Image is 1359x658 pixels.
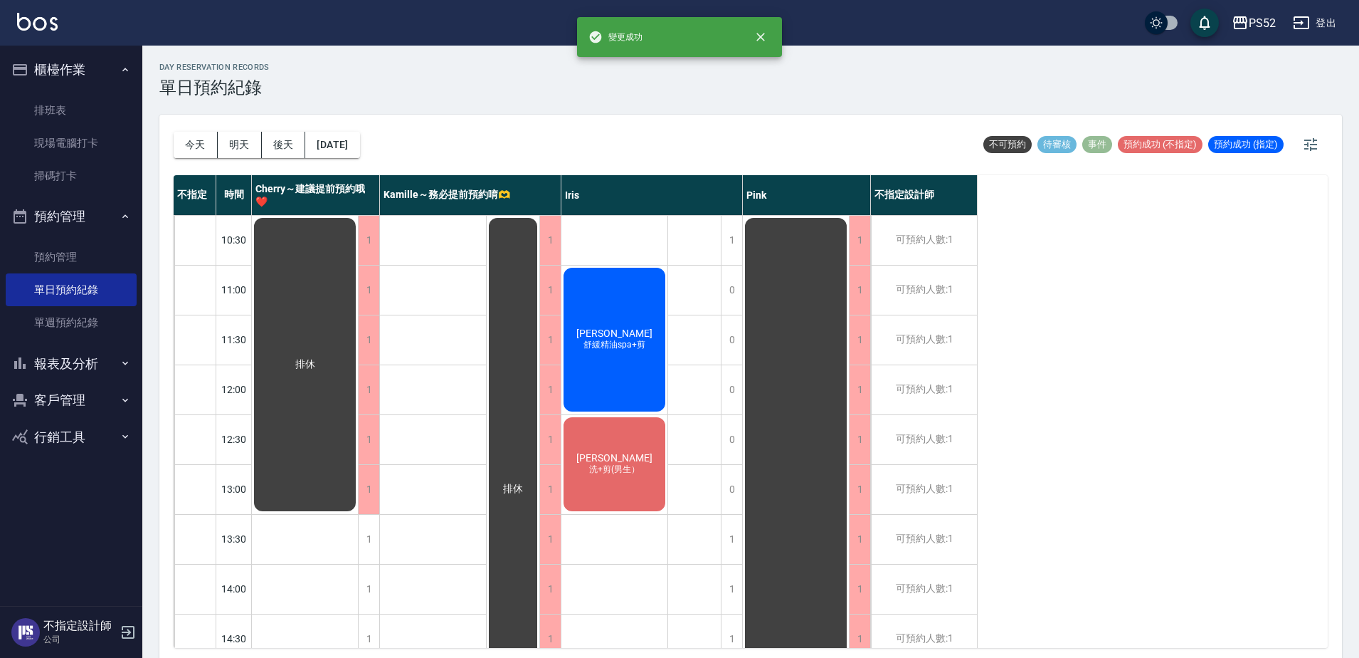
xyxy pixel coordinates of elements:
[292,358,318,371] span: 排休
[358,315,379,365] div: 1
[216,514,252,564] div: 13:30
[721,315,742,365] div: 0
[358,515,379,564] div: 1
[871,365,977,414] div: 可預約人數:1
[216,175,252,215] div: 時間
[849,415,870,464] div: 1
[17,13,58,31] img: Logo
[561,175,743,215] div: Iris
[871,565,977,614] div: 可預約人數:1
[159,63,270,72] h2: day Reservation records
[6,94,137,127] a: 排班表
[6,419,137,456] button: 行銷工具
[573,328,655,339] span: [PERSON_NAME]
[6,241,137,273] a: 預約管理
[539,565,561,614] div: 1
[721,365,742,414] div: 0
[380,175,561,215] div: Kamille～務必提前預約唷🫶
[358,216,379,265] div: 1
[1082,138,1112,151] span: 事件
[216,215,252,265] div: 10:30
[6,51,137,88] button: 櫃檯作業
[1226,9,1281,38] button: PS52
[500,483,526,496] span: 排休
[216,265,252,315] div: 11:00
[159,78,270,98] h3: 單日預約紀錄
[721,216,742,265] div: 1
[216,414,252,464] div: 12:30
[358,365,379,414] div: 1
[216,564,252,614] div: 14:00
[6,306,137,339] a: 單週預約紀錄
[11,618,40,647] img: Person
[743,175,871,215] div: Pink
[358,415,379,464] div: 1
[252,175,380,215] div: Cherry～建議提前預約哦❤️
[216,315,252,365] div: 11:30
[218,132,262,158] button: 明天
[871,266,977,315] div: 可預約人數:1
[1287,10,1342,36] button: 登出
[721,465,742,514] div: 0
[849,315,870,365] div: 1
[6,127,137,160] a: 現場電腦打卡
[43,633,116,646] p: 公司
[586,464,643,476] span: 洗+剪(男生）
[849,565,870,614] div: 1
[174,132,218,158] button: 今天
[1118,138,1202,151] span: 預約成功 (不指定)
[721,415,742,464] div: 0
[721,266,742,315] div: 0
[1190,9,1219,37] button: save
[539,216,561,265] div: 1
[262,132,306,158] button: 後天
[6,382,137,419] button: 客戶管理
[305,132,359,158] button: [DATE]
[588,30,643,44] span: 變更成功
[871,175,978,215] div: 不指定設計師
[871,216,977,265] div: 可預約人數:1
[539,365,561,414] div: 1
[216,464,252,514] div: 13:00
[539,465,561,514] div: 1
[871,415,977,464] div: 可預約人數:1
[174,175,216,215] div: 不指定
[849,266,870,315] div: 1
[849,365,870,414] div: 1
[6,198,137,235] button: 預約管理
[539,315,561,365] div: 1
[581,339,648,351] span: 舒緩精油spa+剪
[1208,138,1284,151] span: 預約成功 (指定)
[539,515,561,564] div: 1
[849,465,870,514] div: 1
[6,273,137,306] a: 單日預約紀錄
[573,452,655,464] span: [PERSON_NAME]
[983,138,1032,151] span: 不可預約
[871,515,977,564] div: 可預約人數:1
[6,345,137,382] button: 報表及分析
[358,465,379,514] div: 1
[849,515,870,564] div: 1
[849,216,870,265] div: 1
[6,160,137,192] a: 掃碼打卡
[745,21,776,53] button: close
[1249,14,1276,32] div: PS52
[871,465,977,514] div: 可預約人數:1
[871,315,977,365] div: 可預約人數:1
[358,266,379,315] div: 1
[721,565,742,614] div: 1
[721,515,742,564] div: 1
[358,565,379,614] div: 1
[539,415,561,464] div: 1
[1037,138,1077,151] span: 待審核
[216,365,252,414] div: 12:00
[539,266,561,315] div: 1
[43,619,116,633] h5: 不指定設計師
